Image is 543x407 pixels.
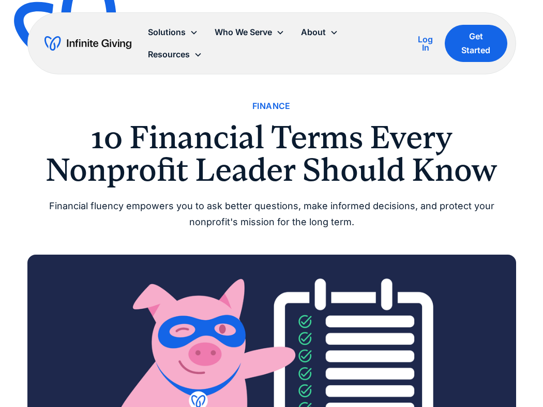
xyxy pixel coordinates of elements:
div: Financial fluency empowers you to ask better questions, make informed decisions, and protect your... [27,198,516,230]
div: Who We Serve [206,21,293,43]
a: Finance [252,99,291,113]
div: Who We Serve [215,25,272,39]
div: Resources [148,48,190,61]
div: Resources [140,43,210,66]
div: About [301,25,326,39]
a: Get Started [445,25,507,62]
div: Log In [415,35,436,52]
div: About [293,21,346,43]
div: Solutions [148,25,186,39]
a: home [44,35,131,52]
a: Log In [415,33,436,54]
h1: 10 Financial Terms Every Nonprofit Leader Should Know [27,121,516,186]
div: Solutions [140,21,206,43]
